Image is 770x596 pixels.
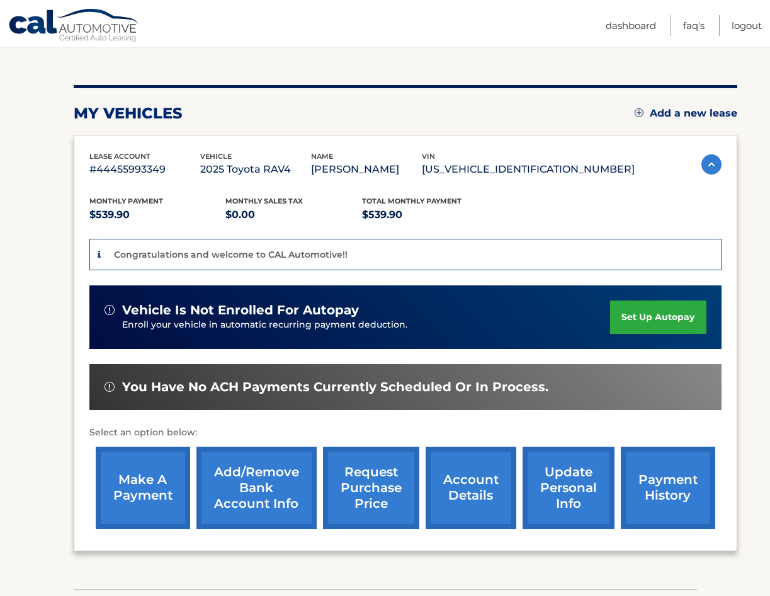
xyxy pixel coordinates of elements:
span: vehicle [200,152,232,161]
p: [PERSON_NAME] [311,161,422,178]
p: 2025 Toyota RAV4 [200,161,311,178]
img: alert-white.svg [105,305,115,315]
span: vehicle is not enrolled for autopay [122,302,359,318]
a: Dashboard [606,15,656,36]
a: Logout [732,15,762,36]
p: Select an option below: [89,425,722,440]
a: payment history [621,447,715,529]
a: update personal info [523,447,614,529]
p: $0.00 [225,206,362,224]
a: account details [426,447,516,529]
a: FAQ's [683,15,705,36]
p: $539.90 [362,206,499,224]
a: request purchase price [323,447,419,529]
img: add.svg [635,108,643,117]
img: alert-white.svg [105,382,115,392]
span: Monthly sales Tax [225,197,303,205]
p: [US_VEHICLE_IDENTIFICATION_NUMBER] [422,161,635,178]
p: #44455993349 [89,161,200,178]
img: accordion-active.svg [701,154,722,175]
p: Enroll your vehicle in automatic recurring payment deduction. [122,318,611,332]
span: You have no ACH payments currently scheduled or in process. [122,379,548,395]
a: make a payment [96,447,190,529]
span: Monthly Payment [89,197,163,205]
span: lease account [89,152,150,161]
a: Cal Automotive [8,8,140,45]
span: Total Monthly Payment [362,197,461,205]
a: Add a new lease [635,107,737,120]
span: name [311,152,333,161]
a: Add/Remove bank account info [196,447,317,529]
p: $539.90 [89,206,226,224]
span: vin [422,152,435,161]
p: Congratulations and welcome to CAL Automotive!! [114,249,348,260]
h2: my vehicles [74,104,183,123]
a: set up autopay [610,301,706,334]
